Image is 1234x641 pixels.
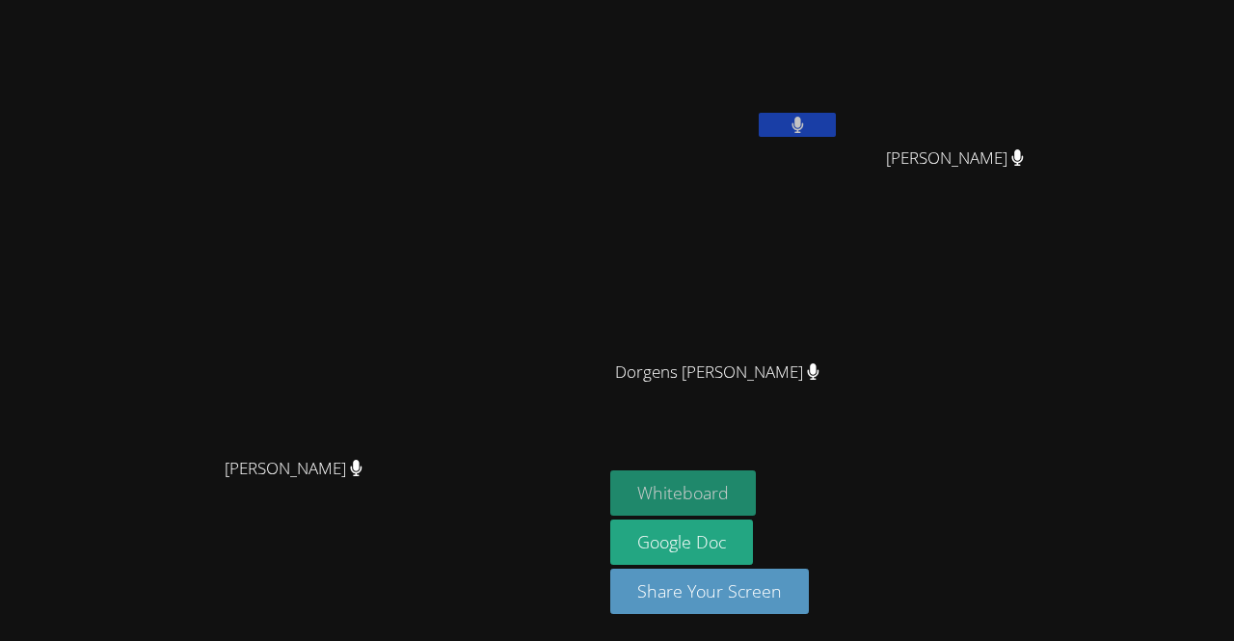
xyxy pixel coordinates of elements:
[886,145,1024,173] span: [PERSON_NAME]
[610,520,753,565] a: Google Doc
[610,569,809,614] button: Share Your Screen
[225,455,362,483] span: [PERSON_NAME]
[610,470,756,516] button: Whiteboard
[615,359,819,387] span: Dorgens [PERSON_NAME]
